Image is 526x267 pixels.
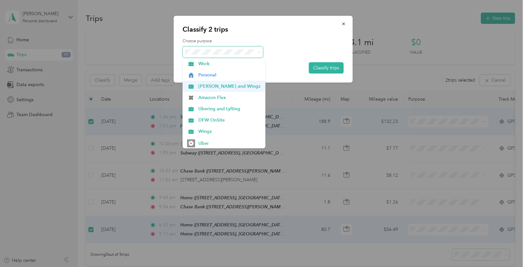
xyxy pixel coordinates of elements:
iframe: Everlance-gr Chat Button Frame [490,231,526,267]
button: Classify trips [309,62,343,74]
span: Personal [199,72,261,78]
label: Choose purpose [183,38,343,44]
span: [PERSON_NAME] and Wingz [199,83,261,90]
span: Wingz [199,128,261,135]
span: Work [199,60,261,67]
span: Amazon Flex [199,94,261,101]
span: Uber [199,140,261,147]
p: Classify 2 trips [183,25,343,34]
span: Ubering and Lyfting [199,105,261,112]
img: Legacy Icon [Uber] [187,139,195,147]
span: DFW OnSite [199,117,261,124]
